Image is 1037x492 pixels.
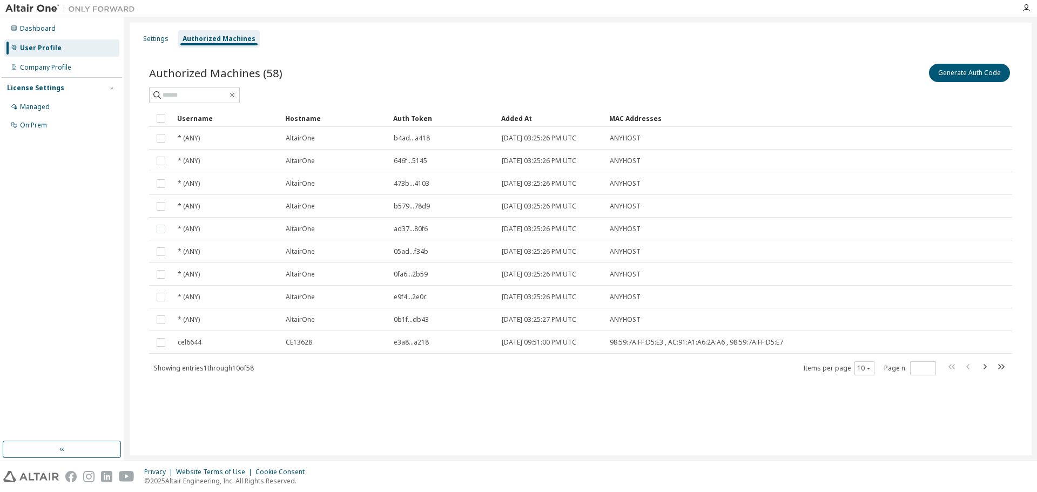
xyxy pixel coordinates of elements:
[502,270,576,279] span: [DATE] 03:25:26 PM UTC
[176,468,255,476] div: Website Terms of Use
[154,363,254,373] span: Showing entries 1 through 10 of 58
[610,134,641,143] span: ANYHOST
[394,270,428,279] span: 0fa6...2b59
[610,315,641,324] span: ANYHOST
[610,247,641,256] span: ANYHOST
[394,202,430,211] span: b579...78d9
[178,202,200,211] span: * (ANY)
[394,338,429,347] span: e3a8...a218
[286,179,315,188] span: AltairOne
[394,315,429,324] span: 0b1f...db43
[502,179,576,188] span: [DATE] 03:25:26 PM UTC
[502,225,576,233] span: [DATE] 03:25:26 PM UTC
[178,157,200,165] span: * (ANY)
[20,103,50,111] div: Managed
[83,471,95,482] img: instagram.svg
[183,35,255,43] div: Authorized Machines
[286,225,315,233] span: AltairOne
[65,471,77,482] img: facebook.svg
[177,110,277,127] div: Username
[20,24,56,33] div: Dashboard
[857,364,872,373] button: 10
[502,134,576,143] span: [DATE] 03:25:26 PM UTC
[286,157,315,165] span: AltairOne
[502,202,576,211] span: [DATE] 03:25:26 PM UTC
[286,134,315,143] span: AltairOne
[610,225,641,233] span: ANYHOST
[394,225,428,233] span: ad37...80f6
[803,361,874,375] span: Items per page
[178,134,200,143] span: * (ANY)
[178,315,200,324] span: * (ANY)
[394,179,429,188] span: 473b...4103
[286,270,315,279] span: AltairOne
[610,202,641,211] span: ANYHOST
[609,110,899,127] div: MAC Addresses
[502,247,576,256] span: [DATE] 03:25:26 PM UTC
[502,293,576,301] span: [DATE] 03:25:26 PM UTC
[610,157,641,165] span: ANYHOST
[929,64,1010,82] button: Generate Auth Code
[884,361,936,375] span: Page n.
[149,65,282,80] span: Authorized Machines (58)
[502,338,576,347] span: [DATE] 09:51:00 PM UTC
[502,157,576,165] span: [DATE] 03:25:26 PM UTC
[3,471,59,482] img: altair_logo.svg
[178,338,201,347] span: cel6644
[610,179,641,188] span: ANYHOST
[394,134,430,143] span: b4ad...a418
[20,44,62,52] div: User Profile
[20,63,71,72] div: Company Profile
[610,293,641,301] span: ANYHOST
[178,179,200,188] span: * (ANY)
[178,270,200,279] span: * (ANY)
[286,247,315,256] span: AltairOne
[610,270,641,279] span: ANYHOST
[286,293,315,301] span: AltairOne
[286,338,312,347] span: CE13628
[393,110,493,127] div: Auth Token
[178,293,200,301] span: * (ANY)
[119,471,134,482] img: youtube.svg
[394,157,427,165] span: 646f...5145
[286,315,315,324] span: AltairOne
[610,338,783,347] span: 98:59:7A:FF:D5:E3 , AC:91:A1:A6:2A:A6 , 98:59:7A:FF:D5:E7
[178,225,200,233] span: * (ANY)
[394,247,428,256] span: 05ad...f34b
[20,121,47,130] div: On Prem
[144,476,311,486] p: © 2025 Altair Engineering, Inc. All Rights Reserved.
[286,202,315,211] span: AltairOne
[502,315,576,324] span: [DATE] 03:25:27 PM UTC
[285,110,385,127] div: Hostname
[394,293,427,301] span: e9f4...2e0c
[178,247,200,256] span: * (ANY)
[101,471,112,482] img: linkedin.svg
[143,35,169,43] div: Settings
[255,468,311,476] div: Cookie Consent
[501,110,601,127] div: Added At
[144,468,176,476] div: Privacy
[5,3,140,14] img: Altair One
[7,84,64,92] div: License Settings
